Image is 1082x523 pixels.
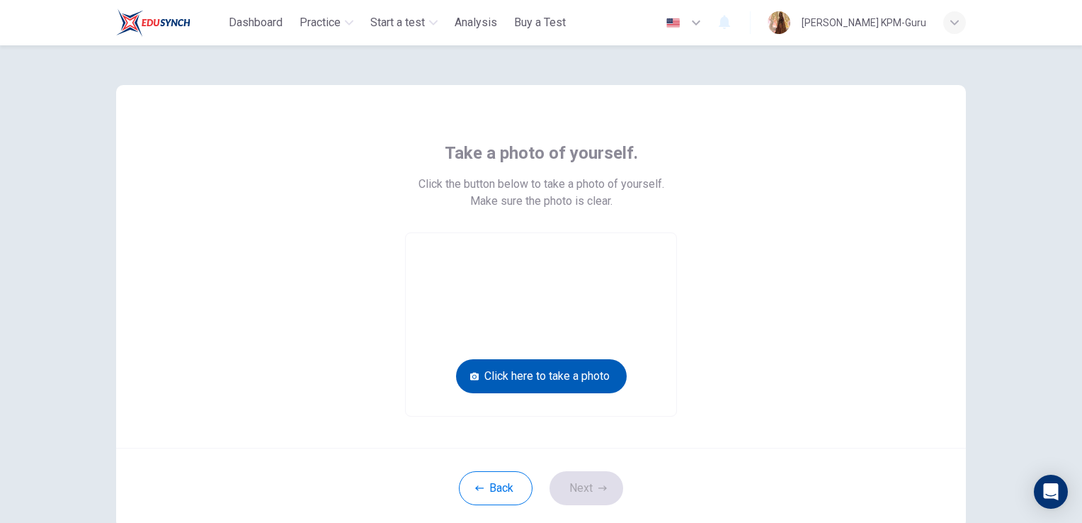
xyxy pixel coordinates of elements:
img: en [664,18,682,28]
button: Dashboard [223,10,288,35]
span: Click the button below to take a photo of yourself. [418,176,664,193]
span: Analysis [455,14,497,31]
img: ELTC logo [116,9,190,37]
button: Buy a Test [508,10,571,35]
span: Dashboard [229,14,283,31]
div: Open Intercom Messenger [1034,475,1068,509]
button: Practice [294,10,359,35]
button: Back [459,471,533,505]
button: Click here to take a photo [456,359,627,393]
span: Practice [300,14,341,31]
button: Start a test [365,10,443,35]
a: ELTC logo [116,9,223,37]
span: Buy a Test [514,14,566,31]
span: Start a test [370,14,425,31]
span: Make sure the photo is clear. [470,193,613,210]
button: Analysis [449,10,503,35]
img: Profile picture [768,11,790,34]
div: [PERSON_NAME] KPM-Guru [802,14,926,31]
span: Take a photo of yourself. [445,142,638,164]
